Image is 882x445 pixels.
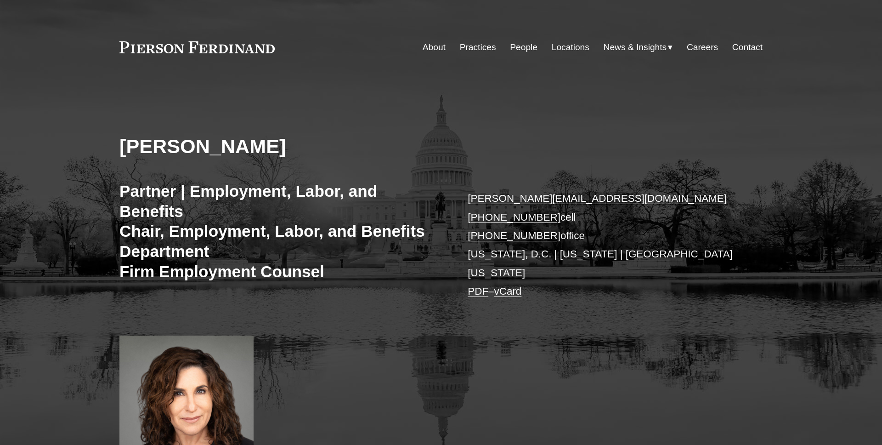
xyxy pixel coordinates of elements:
[510,39,537,56] a: People
[468,230,560,241] a: [PHONE_NUMBER]
[687,39,718,56] a: Careers
[604,40,667,56] span: News & Insights
[468,189,735,301] p: cell office [US_STATE], D.C. | [US_STATE] | [GEOGRAPHIC_DATA][US_STATE] –
[494,285,522,297] a: vCard
[423,39,446,56] a: About
[468,193,727,204] a: [PERSON_NAME][EMAIL_ADDRESS][DOMAIN_NAME]
[119,134,441,158] h2: [PERSON_NAME]
[732,39,763,56] a: Contact
[460,39,496,56] a: Practices
[604,39,673,56] a: folder dropdown
[468,211,560,223] a: [PHONE_NUMBER]
[119,181,441,281] h3: Partner | Employment, Labor, and Benefits Chair, Employment, Labor, and Benefits Department Firm ...
[468,285,488,297] a: PDF
[552,39,589,56] a: Locations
